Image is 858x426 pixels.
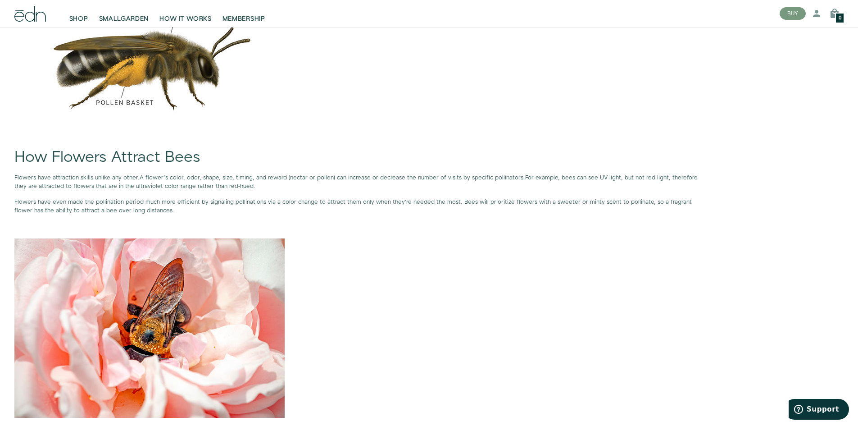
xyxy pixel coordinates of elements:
[14,174,698,190] span: For example, bees can see UV light, but not red light, therefore they are attracted to flowers th...
[839,16,841,21] span: 0
[99,14,149,23] span: SMALLGARDEN
[14,174,703,191] p: A flower’s color, odor, shape, size, timing, and reward (nectar or pollen) can increase or decrea...
[222,14,265,23] span: MEMBERSHIP
[94,4,154,23] a: SMALLGARDEN
[154,4,217,23] a: HOW IT WORKS
[780,7,806,20] button: BUY
[14,174,140,182] span: Flowers have attraction skills unlike any other.
[789,399,849,421] iframe: Opens a widget where you can find more information
[159,14,211,23] span: HOW IT WORKS
[217,4,271,23] a: MEMBERSHIP
[64,4,94,23] a: SHOP
[69,14,88,23] span: SHOP
[14,198,703,215] p: Flowers have even made the pollination period much more efficient by signaling pollinations via a...
[14,149,703,166] h1: How Flowers Attract Bees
